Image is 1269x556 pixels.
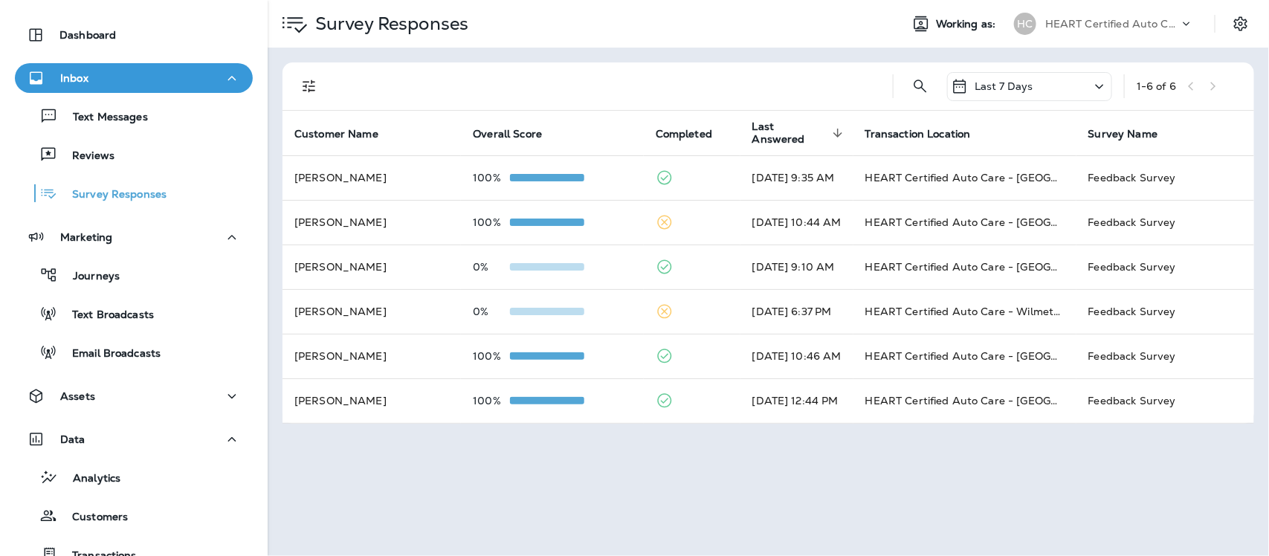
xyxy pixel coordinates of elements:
[1076,289,1254,334] td: Feedback Survey
[1137,80,1176,92] div: 1 - 6 of 6
[15,222,253,252] button: Marketing
[57,149,114,164] p: Reviews
[57,511,128,525] p: Customers
[15,20,253,50] button: Dashboard
[740,245,853,289] td: [DATE] 9:10 AM
[58,472,120,486] p: Analytics
[473,261,510,273] p: 0%
[282,334,461,378] td: [PERSON_NAME]
[282,245,461,289] td: [PERSON_NAME]
[15,100,253,132] button: Text Messages
[853,289,1076,334] td: HEART Certified Auto Care - Wilmette
[15,337,253,368] button: Email Broadcasts
[15,178,253,209] button: Survey Responses
[15,500,253,531] button: Customers
[473,127,561,140] span: Overall Score
[282,155,461,200] td: [PERSON_NAME]
[853,245,1076,289] td: HEART Certified Auto Care - [GEOGRAPHIC_DATA]
[282,378,461,423] td: [PERSON_NAME]
[473,128,542,140] span: Overall Score
[282,200,461,245] td: [PERSON_NAME]
[473,306,510,317] p: 0%
[865,128,971,140] span: Transaction Location
[1088,128,1158,140] span: Survey Name
[975,80,1033,92] p: Last 7 Days
[752,120,847,146] span: Last Answered
[294,128,378,140] span: Customer Name
[294,71,324,101] button: Filters
[1045,18,1179,30] p: HEART Certified Auto Care
[740,334,853,378] td: [DATE] 10:46 AM
[740,155,853,200] td: [DATE] 9:35 AM
[294,127,398,140] span: Customer Name
[1227,10,1254,37] button: Settings
[853,200,1076,245] td: HEART Certified Auto Care - [GEOGRAPHIC_DATA]
[740,378,853,423] td: [DATE] 12:44 PM
[15,462,253,493] button: Analytics
[60,433,85,445] p: Data
[15,139,253,170] button: Reviews
[1076,200,1254,245] td: Feedback Survey
[473,216,510,228] p: 100%
[1076,378,1254,423] td: Feedback Survey
[57,308,154,323] p: Text Broadcasts
[853,334,1076,378] td: HEART Certified Auto Care - [GEOGRAPHIC_DATA]
[740,289,853,334] td: [DATE] 6:37 PM
[853,155,1076,200] td: HEART Certified Auto Care - [GEOGRAPHIC_DATA]
[473,350,510,362] p: 100%
[57,188,167,202] p: Survey Responses
[740,200,853,245] td: [DATE] 10:44 AM
[15,298,253,329] button: Text Broadcasts
[1088,127,1178,140] span: Survey Name
[282,289,461,334] td: [PERSON_NAME]
[865,127,990,140] span: Transaction Location
[656,128,712,140] span: Completed
[58,111,148,125] p: Text Messages
[57,347,161,361] p: Email Broadcasts
[58,270,120,284] p: Journeys
[15,424,253,454] button: Data
[60,231,112,243] p: Marketing
[1076,155,1254,200] td: Feedback Survey
[473,172,510,184] p: 100%
[309,13,468,35] p: Survey Responses
[60,390,95,402] p: Assets
[752,120,828,146] span: Last Answered
[1014,13,1036,35] div: HC
[15,259,253,291] button: Journeys
[656,127,732,140] span: Completed
[15,63,253,93] button: Inbox
[60,72,88,84] p: Inbox
[15,381,253,411] button: Assets
[905,71,935,101] button: Search Survey Responses
[473,395,510,407] p: 100%
[1076,334,1254,378] td: Feedback Survey
[853,378,1076,423] td: HEART Certified Auto Care - [GEOGRAPHIC_DATA]
[1076,245,1254,289] td: Feedback Survey
[936,18,999,30] span: Working as:
[59,29,116,41] p: Dashboard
